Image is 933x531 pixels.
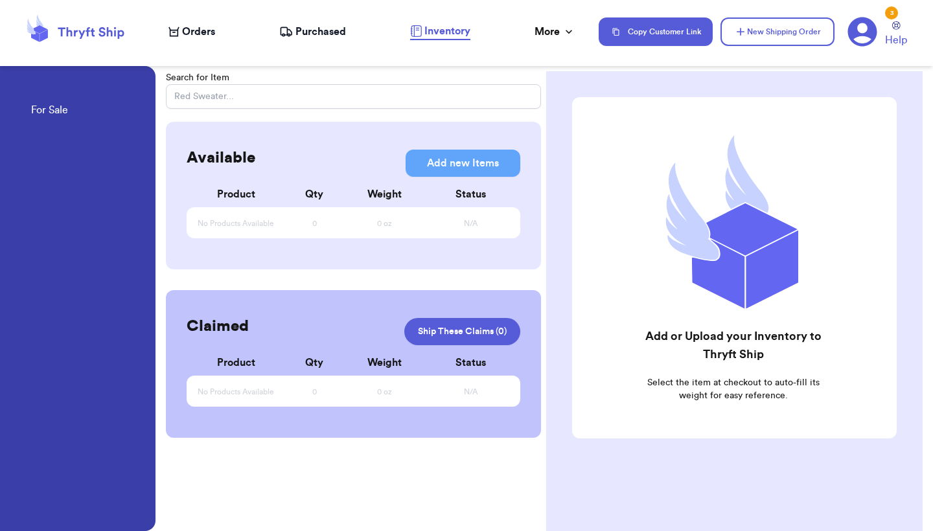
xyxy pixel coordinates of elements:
span: Purchased [295,24,346,40]
button: New Shipping Order [720,17,835,46]
div: More [535,24,575,40]
div: Qty [275,355,354,370]
span: Inventory [424,23,470,39]
div: Weight [338,355,432,370]
div: Qty [275,186,354,202]
div: Weight [338,186,432,202]
span: No Products Available [198,387,274,397]
span: Orders [182,24,215,40]
span: 0 oz [377,387,392,397]
a: 3 [847,17,877,47]
h2: Available [187,148,255,168]
span: 0 oz [377,219,392,229]
a: Purchased [279,24,346,40]
input: Red Sweater... [166,84,541,109]
a: Orders [168,24,215,40]
span: 0 [312,387,317,397]
p: Search for Item [166,71,541,84]
button: Copy Customer Link [599,17,713,46]
a: Ship These Claims (0) [404,318,520,345]
span: Help [885,32,907,48]
a: Inventory [410,23,470,40]
span: N/A [464,219,478,229]
h2: Add or Upload your Inventory to Thryft Ship [643,327,824,363]
div: Status [432,186,510,202]
button: Add new Items [406,150,520,177]
a: For Sale [31,102,68,120]
span: N/A [464,387,478,397]
div: Product [197,355,275,370]
p: Select the item at checkout to auto-fill its weight for easy reference. [643,376,824,402]
div: Status [432,355,510,370]
a: Help [885,21,907,48]
div: 3 [885,6,898,19]
div: Product [197,186,275,202]
h2: Claimed [187,316,249,337]
span: 0 [312,219,317,229]
span: No Products Available [198,219,274,229]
